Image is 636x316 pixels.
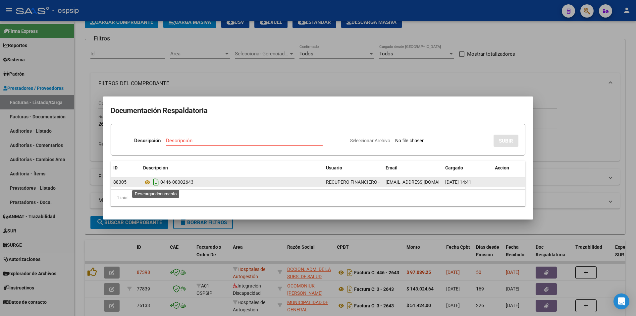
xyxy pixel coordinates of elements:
[113,165,118,170] span: ID
[495,165,509,170] span: Accion
[350,138,390,143] span: Seleccionar Archivo
[140,161,323,175] datatable-header-cell: Descripción
[445,165,463,170] span: Cargado
[113,179,127,185] span: 88305
[326,179,380,185] span: RECUPERO FINANCIERO -
[111,190,525,206] div: 1 total
[445,179,471,185] span: [DATE] 14:41
[443,161,492,175] datatable-header-cell: Cargado
[494,135,518,147] button: SUBIR
[386,179,459,185] span: [EMAIL_ADDRESS][DOMAIN_NAME]
[143,165,168,170] span: Descripción
[323,161,383,175] datatable-header-cell: Usuario
[152,177,160,187] i: Descargar documento
[143,177,321,187] div: 0446-00002643
[613,293,629,309] div: Open Intercom Messenger
[111,104,525,117] h2: Documentación Respaldatoria
[383,161,443,175] datatable-header-cell: Email
[386,165,397,170] span: Email
[134,137,161,145] p: Descripción
[326,165,342,170] span: Usuario
[111,161,140,175] datatable-header-cell: ID
[499,138,513,144] span: SUBIR
[492,161,525,175] datatable-header-cell: Accion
